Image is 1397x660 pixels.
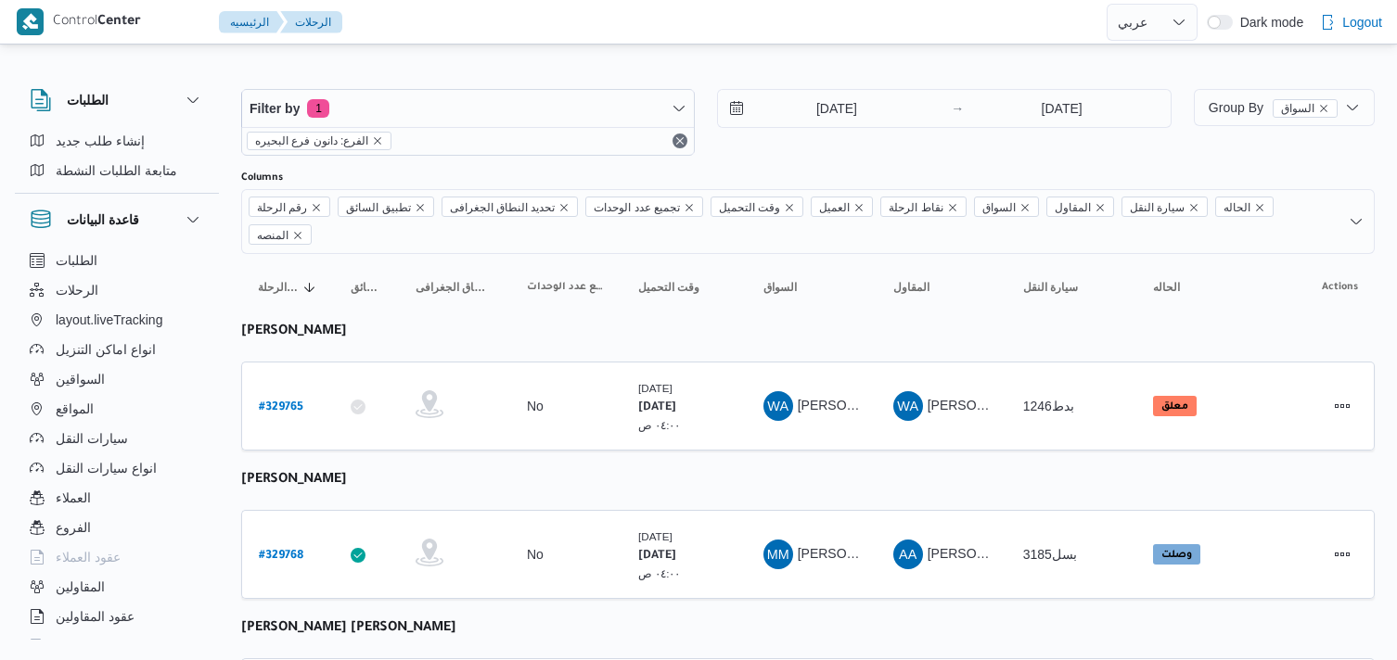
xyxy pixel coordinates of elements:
[638,530,673,542] small: [DATE]
[1209,100,1338,115] span: Group By السواق
[585,197,703,217] span: تجميع عدد الوحدات
[22,424,211,453] button: سيارات النقل
[1121,197,1208,217] span: سيارة النقل
[763,391,793,421] div: Wlaid Ahmad Mahmood Alamsairi
[56,487,91,509] span: العملاء
[259,401,303,414] b: # 329765
[1023,399,1074,413] span: بدط1246
[798,398,904,412] span: [PERSON_NAME]
[1153,396,1197,416] span: معلق
[250,273,325,302] button: رقم الرحلةSorted in descending order
[15,126,219,193] div: الطلبات
[311,202,322,213] button: Remove رقم الرحلة from selection in this group
[22,156,211,185] button: متابعة الطلبات النشطة
[56,427,128,450] span: سيارات النقل
[56,249,97,272] span: الطلبات
[1233,15,1303,30] span: Dark mode
[249,197,330,217] span: رقم الرحلة
[30,209,204,231] button: قاعدة البيانات
[302,280,317,295] svg: Sorted in descending order
[684,202,695,213] button: Remove تجميع عدد الوحدات from selection in this group
[1188,202,1199,213] button: Remove سيارة النقل from selection in this group
[982,197,1016,218] span: السواق
[22,453,211,483] button: انواع سيارات النقل
[638,401,676,414] b: [DATE]
[853,202,865,213] button: Remove العميل from selection in this group
[241,621,456,636] b: [PERSON_NAME] [PERSON_NAME]
[1153,544,1200,565] span: وصلت
[22,275,211,305] button: الرحلات
[258,280,299,295] span: رقم الرحلة; Sorted in descending order
[1146,273,1266,302] button: الحاله
[811,197,873,217] span: العميل
[22,335,211,364] button: انواع اماكن التنزيل
[67,89,109,111] h3: الطلبات
[527,398,544,414] div: No
[767,391,788,421] span: WA
[928,398,1034,412] span: [PERSON_NAME]
[241,171,283,185] label: Columns
[1215,197,1274,217] span: الحاله
[255,133,368,149] span: الفرع: دانون فرع البحيره
[638,567,681,579] small: ٠٤:٠٠ ص
[442,197,579,217] span: تحديد النطاق الجغرافى
[247,132,391,150] span: الفرع: دانون فرع البحيره
[56,159,177,182] span: متابعة الطلبات النشطة
[899,539,916,569] span: AA
[1016,273,1127,302] button: سيارة النقل
[893,280,929,295] span: المقاول
[1019,202,1031,213] button: Remove السواق from selection in this group
[1046,197,1114,217] span: المقاول
[97,15,141,30] b: Center
[1273,99,1338,118] span: السواق
[798,546,904,561] span: [PERSON_NAME]
[259,550,303,563] b: # 329768
[711,197,803,217] span: وقت التحميل
[22,572,211,602] button: المقاولين
[56,279,98,301] span: الرحلات
[257,197,307,218] span: رقم الرحلة
[250,97,300,120] span: Filter by
[928,546,1034,561] span: [PERSON_NAME]
[1095,202,1106,213] button: Remove المقاول from selection in this group
[763,280,797,295] span: السواق
[415,202,426,213] button: Remove تطبيق السائق from selection in this group
[241,473,347,488] b: [PERSON_NAME]
[22,126,211,156] button: إنشاء طلب جديد
[947,202,958,213] button: Remove نقاط الرحلة from selection in this group
[416,280,493,295] span: تحديد النطاق الجغرافى
[1023,280,1078,295] span: سيارة النقل
[1130,197,1185,218] span: سيارة النقل
[951,102,964,115] div: →
[638,419,681,431] small: ٠٤:٠٠ ص
[280,11,342,33] button: الرحلات
[893,539,923,569] div: Ali Abadallah Abadalsmd Aljsamai
[1322,280,1358,295] span: Actions
[1313,4,1390,41] button: Logout
[372,135,383,146] button: remove selected entity
[56,398,94,420] span: المواقع
[880,197,966,217] span: نقاط الرحلة
[249,224,312,245] span: المنصه
[56,635,133,657] span: اجهزة التليفون
[819,197,850,218] span: العميل
[527,280,605,295] span: تجميع عدد الوحدات
[594,197,680,218] span: تجميع عدد الوحدات
[56,605,135,628] span: عقود المقاولين
[756,273,867,302] button: السواق
[631,273,724,302] button: وقت التحميل
[718,90,929,127] input: Press the down key to open a popover containing a calendar.
[259,394,303,419] a: #329765
[219,11,284,33] button: الرئيسيه
[763,539,793,569] div: Muhammad Mahmood Alsaid Azam
[22,542,211,572] button: عقود العملاء
[257,225,288,246] span: المنصه
[343,273,390,302] button: تطبيق السائق
[784,202,795,213] button: Remove وقت التحميل from selection in this group
[56,576,105,598] span: المقاولين
[1153,280,1180,295] span: الحاله
[17,8,44,35] img: X8yXhbKr1z7QwAAAABJRU5ErkJggg==
[527,546,544,563] div: No
[1224,197,1250,218] span: الحاله
[1161,550,1192,561] b: وصلت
